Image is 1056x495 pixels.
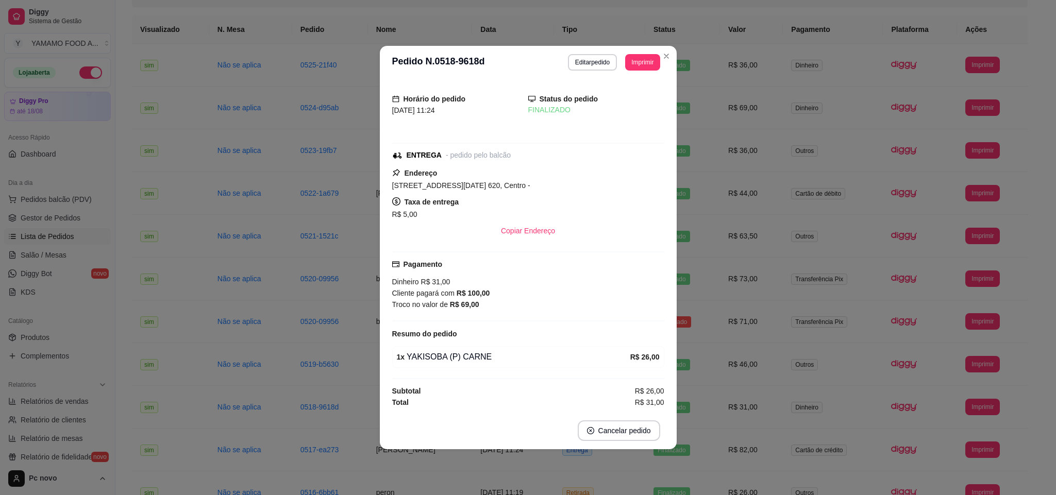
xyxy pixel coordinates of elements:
strong: Pagamento [404,260,442,268]
button: Close [658,48,675,64]
button: close-circleCancelar pedido [578,420,660,441]
strong: R$ 100,00 [457,289,490,297]
strong: Horário do pedido [404,95,466,103]
button: Imprimir [625,54,660,71]
strong: Taxa de entrega [405,198,459,206]
span: Cliente pagará com [392,289,457,297]
span: calendar [392,95,399,103]
strong: R$ 69,00 [450,300,479,309]
button: Copiar Endereço [493,220,563,241]
div: YAKISOBA (P) CARNE [397,351,630,363]
span: desktop [528,95,535,103]
div: ENTREGA [407,150,442,161]
div: FINALIZADO [528,105,664,115]
button: Editarpedido [568,54,617,71]
strong: Total [392,398,409,406]
strong: Resumo do pedido [392,330,457,338]
strong: Subtotal [392,387,421,395]
span: R$ 26,00 [635,385,664,397]
strong: 1 x [397,353,405,361]
span: R$ 31,00 [635,397,664,408]
span: Troco no valor de [392,300,450,309]
span: Dinheiro [392,278,419,286]
span: R$ 31,00 [419,278,450,286]
span: close-circle [587,427,594,434]
strong: Endereço [405,169,438,177]
span: [DATE] 11:24 [392,106,435,114]
span: R$ 5,00 [392,210,417,218]
span: [STREET_ADDRESS][DATE] 620, Centro - [392,181,530,190]
div: - pedido pelo balcão [446,150,511,161]
span: dollar [392,197,400,206]
span: credit-card [392,261,399,268]
strong: Status do pedido [540,95,598,103]
span: pushpin [392,168,400,177]
strong: R$ 26,00 [630,353,660,361]
h3: Pedido N. 0518-9618d [392,54,485,71]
